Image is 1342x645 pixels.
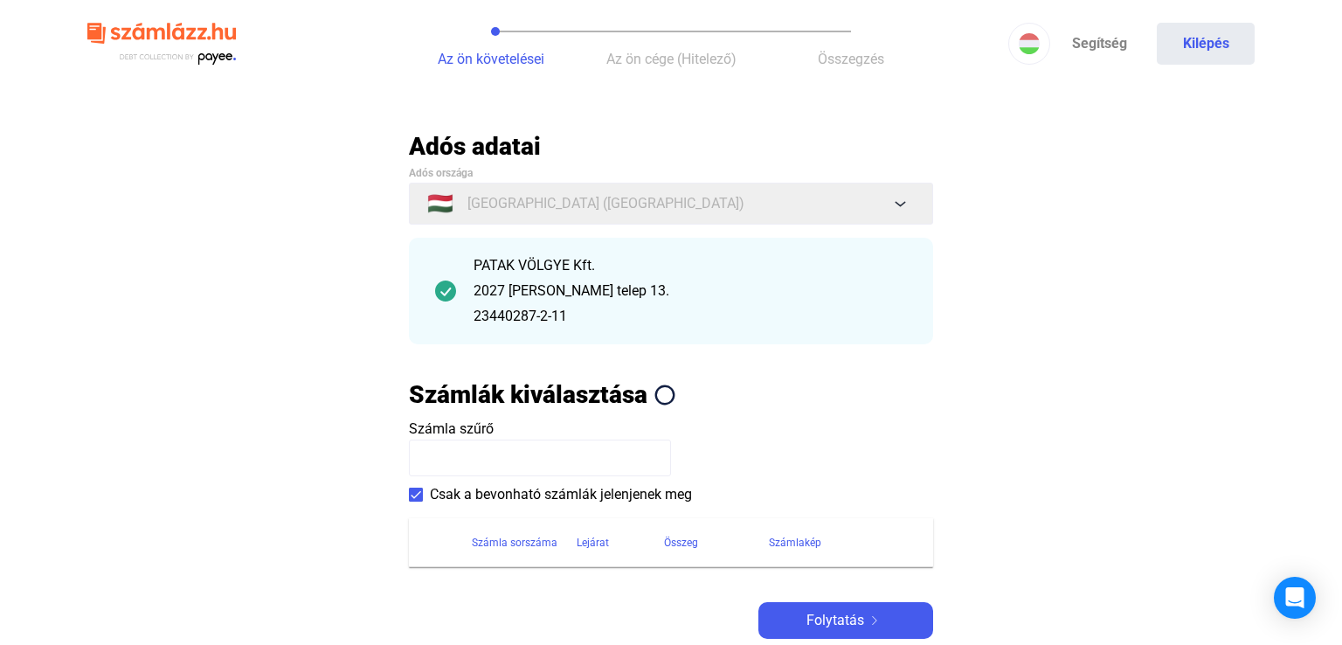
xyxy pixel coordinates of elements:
[577,532,664,553] div: Lejárat
[769,532,821,553] div: Számlakép
[409,379,647,410] h2: Számlák kiválasztása
[758,602,933,639] button: Folytatásarrow-right-white
[1157,23,1255,65] button: Kilépés
[427,193,453,214] span: 🇭🇺
[664,532,769,553] div: Összeg
[438,51,544,67] span: Az ön követelései
[1050,23,1148,65] a: Segítség
[474,281,907,302] div: 2027 [PERSON_NAME] telep 13.
[1008,23,1050,65] button: HU
[864,616,885,625] img: arrow-right-white
[87,16,236,73] img: szamlazzhu-logo
[409,183,933,225] button: 🇭🇺[GEOGRAPHIC_DATA] ([GEOGRAPHIC_DATA])
[467,193,744,214] span: [GEOGRAPHIC_DATA] ([GEOGRAPHIC_DATA])
[474,306,907,327] div: 23440287-2-11
[818,51,884,67] span: Összegzés
[409,131,933,162] h2: Adós adatai
[1019,33,1040,54] img: HU
[409,167,473,179] span: Adós országa
[409,420,494,437] span: Számla szűrő
[474,255,907,276] div: PATAK VÖLGYE Kft.
[430,484,692,505] span: Csak a bevonható számlák jelenjenek meg
[769,532,912,553] div: Számlakép
[472,532,557,553] div: Számla sorszáma
[664,532,698,553] div: Összeg
[435,281,456,302] img: checkmark-darker-green-circle
[806,610,864,631] span: Folytatás
[606,51,737,67] span: Az ön cége (Hitelező)
[577,532,609,553] div: Lejárat
[1274,577,1316,619] div: Open Intercom Messenger
[472,532,577,553] div: Számla sorszáma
